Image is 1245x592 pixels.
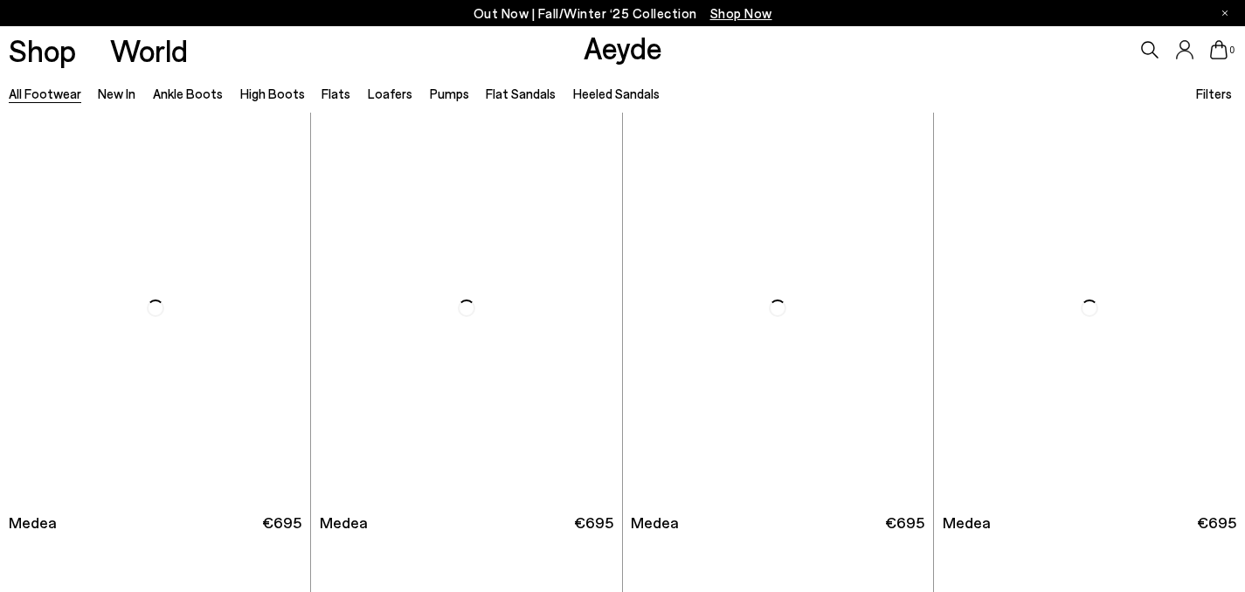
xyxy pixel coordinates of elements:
span: €695 [885,512,924,533]
span: Medea [631,512,679,533]
a: Loafers [368,86,412,101]
span: 0 [1228,45,1236,55]
a: Flat Sandals [486,86,556,101]
span: Navigate to /collections/new-in [710,5,772,21]
span: €695 [574,512,613,533]
a: New In [98,86,135,101]
img: Medea Suede Knee-High Boots [623,113,933,503]
img: Medea Suede Knee-High Boots [934,113,1245,503]
a: Aeyde [584,29,662,65]
p: Out Now | Fall/Winter ‘25 Collection [474,3,772,24]
span: Medea [943,512,991,533]
a: Ankle Boots [153,86,223,101]
span: Filters [1196,86,1232,101]
a: Medea €695 [311,503,621,542]
a: High Boots [240,86,305,101]
a: World [110,35,188,65]
a: Shop [9,35,76,65]
span: €695 [262,512,301,533]
span: Medea [9,512,57,533]
a: Heeled Sandals [573,86,660,101]
span: Medea [320,512,368,533]
a: 0 [1210,40,1228,59]
span: €695 [1197,512,1236,533]
a: All Footwear [9,86,81,101]
a: Medea €695 [623,503,933,542]
a: Flats [322,86,350,101]
img: Medea Knee-High Boots [311,113,621,503]
a: Medea €695 [934,503,1245,542]
a: Pumps [430,86,469,101]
